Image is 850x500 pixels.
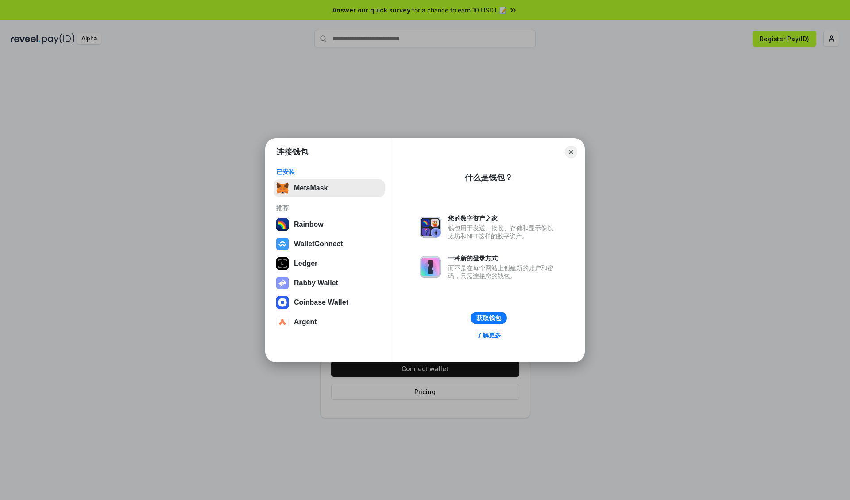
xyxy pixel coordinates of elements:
[274,274,385,292] button: Rabby Wallet
[276,168,382,176] div: 已安装
[276,238,289,250] img: svg+xml,%3Csvg%20width%3D%2228%22%20height%3D%2228%22%20viewBox%3D%220%200%2028%2028%22%20fill%3D...
[276,204,382,212] div: 推荐
[448,254,558,262] div: 一种新的登录方式
[274,216,385,233] button: Rainbow
[276,182,289,194] img: svg+xml,%3Csvg%20fill%3D%22none%22%20height%3D%2233%22%20viewBox%3D%220%200%2035%2033%22%20width%...
[420,256,441,278] img: svg+xml,%3Csvg%20xmlns%3D%22http%3A%2F%2Fwww.w3.org%2F2000%2Fsvg%22%20fill%3D%22none%22%20viewBox...
[294,298,348,306] div: Coinbase Wallet
[274,313,385,331] button: Argent
[276,218,289,231] img: svg+xml,%3Csvg%20width%3D%22120%22%20height%3D%22120%22%20viewBox%3D%220%200%20120%20120%22%20fil...
[471,329,506,341] a: 了解更多
[294,221,324,229] div: Rainbow
[274,294,385,311] button: Coinbase Wallet
[294,240,343,248] div: WalletConnect
[294,318,317,326] div: Argent
[465,172,513,183] div: 什么是钱包？
[274,255,385,272] button: Ledger
[420,217,441,238] img: svg+xml,%3Csvg%20xmlns%3D%22http%3A%2F%2Fwww.w3.org%2F2000%2Fsvg%22%20fill%3D%22none%22%20viewBox...
[276,296,289,309] img: svg+xml,%3Csvg%20width%3D%2228%22%20height%3D%2228%22%20viewBox%3D%220%200%2028%2028%22%20fill%3D...
[274,235,385,253] button: WalletConnect
[276,277,289,289] img: svg+xml,%3Csvg%20xmlns%3D%22http%3A%2F%2Fwww.w3.org%2F2000%2Fsvg%22%20fill%3D%22none%22%20viewBox...
[294,279,338,287] div: Rabby Wallet
[476,331,501,339] div: 了解更多
[448,264,558,280] div: 而不是在每个网站上创建新的账户和密码，只需连接您的钱包。
[276,257,289,270] img: svg+xml,%3Csvg%20xmlns%3D%22http%3A%2F%2Fwww.w3.org%2F2000%2Fsvg%22%20width%3D%2228%22%20height%3...
[294,184,328,192] div: MetaMask
[471,312,507,324] button: 获取钱包
[294,260,317,267] div: Ledger
[448,224,558,240] div: 钱包用于发送、接收、存储和显示像以太坊和NFT这样的数字资产。
[565,146,577,158] button: Close
[448,214,558,222] div: 您的数字资产之家
[476,314,501,322] div: 获取钱包
[274,179,385,197] button: MetaMask
[276,147,308,157] h1: 连接钱包
[276,316,289,328] img: svg+xml,%3Csvg%20width%3D%2228%22%20height%3D%2228%22%20viewBox%3D%220%200%2028%2028%22%20fill%3D...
